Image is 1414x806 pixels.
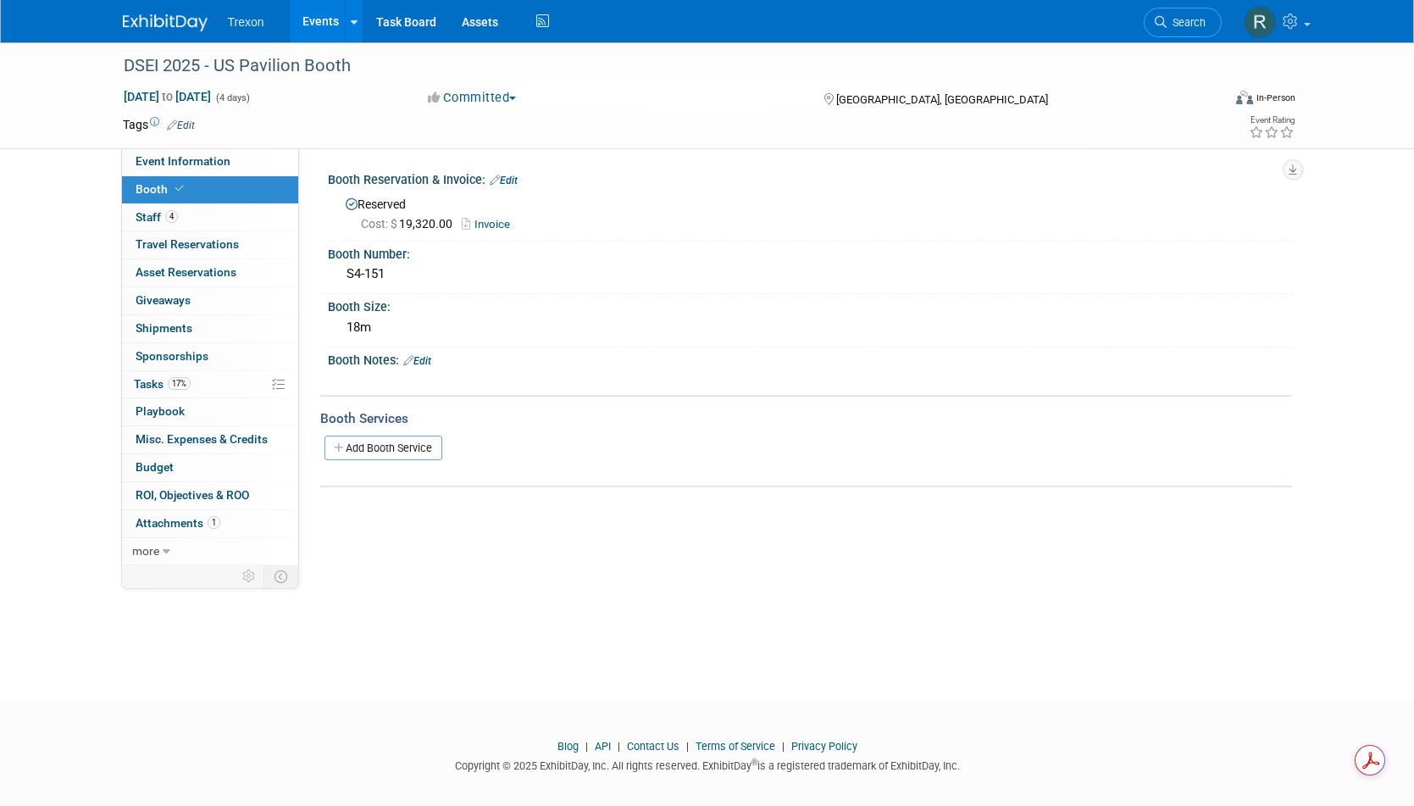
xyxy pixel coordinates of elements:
span: (4 days) [214,92,250,103]
td: Tags [123,116,195,133]
a: Edit [167,120,195,131]
a: Attachments1 [122,510,298,537]
span: Event Information [136,154,230,168]
a: Booth [122,176,298,203]
span: [DATE] [DATE] [123,89,212,104]
img: Ryan Flores [1244,6,1276,38]
a: ROI, Objectives & ROO [122,482,298,509]
span: Sponsorships [136,349,208,363]
a: Invoice [462,218,518,231]
sup: ® [751,758,757,767]
a: Blog [557,740,579,753]
a: Playbook [122,398,298,425]
span: [GEOGRAPHIC_DATA], [GEOGRAPHIC_DATA] [836,93,1048,106]
div: Booth Services [320,409,1292,428]
a: Search [1144,8,1222,37]
div: Reserved [341,192,1279,233]
a: Privacy Policy [791,740,857,753]
a: Edit [490,175,518,186]
span: Trexon [228,15,264,29]
a: Add Booth Service [324,436,442,460]
div: Booth Notes: [328,347,1292,370]
a: Staff4 [122,204,298,231]
span: Search [1167,16,1206,29]
a: Terms of Service [696,740,775,753]
div: Booth Reservation & Invoice: [328,167,1292,189]
td: Personalize Event Tab Strip [235,565,264,587]
span: Playbook [136,404,185,418]
a: Budget [122,454,298,481]
span: Travel Reservations [136,237,239,251]
a: Tasks17% [122,371,298,398]
span: Asset Reservations [136,265,236,279]
span: 4 [165,210,178,223]
i: Booth reservation complete [175,184,184,193]
a: Shipments [122,315,298,342]
img: Format-Inperson.png [1236,91,1253,104]
span: Misc. Expenses & Credits [136,432,268,446]
span: | [581,740,592,753]
a: Edit [403,355,431,367]
a: Contact Us [627,740,679,753]
span: more [132,544,159,558]
span: ROI, Objectives & ROO [136,488,249,502]
span: 17% [168,377,191,390]
div: S4-151 [341,261,1279,287]
div: DSEI 2025 - US Pavilion Booth [118,51,1196,81]
span: Tasks [134,377,191,391]
a: Giveaways [122,287,298,314]
span: Giveaways [136,293,191,307]
button: Committed [422,89,523,107]
div: 18m [341,314,1279,341]
a: Event Information [122,148,298,175]
a: Sponsorships [122,343,298,370]
span: 19,320.00 [361,217,459,231]
span: Shipments [136,321,192,335]
span: | [613,740,624,753]
span: Booth [136,182,187,196]
a: more [122,538,298,565]
div: Booth Size: [328,294,1292,315]
div: Booth Number: [328,242,1292,263]
span: Staff [136,210,178,224]
a: Travel Reservations [122,231,298,258]
div: In-Person [1256,92,1295,104]
img: ExhibitDay [123,14,208,31]
span: to [159,90,175,103]
span: Attachments [136,516,220,530]
span: | [778,740,789,753]
a: Misc. Expenses & Credits [122,426,298,453]
span: Budget [136,460,174,474]
a: API [595,740,611,753]
div: Event Rating [1249,116,1295,125]
span: 1 [208,516,220,529]
span: Cost: $ [361,217,399,231]
span: | [682,740,693,753]
div: Event Format [1122,88,1296,114]
a: Asset Reservations [122,259,298,286]
td: Toggle Event Tabs [263,565,298,587]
